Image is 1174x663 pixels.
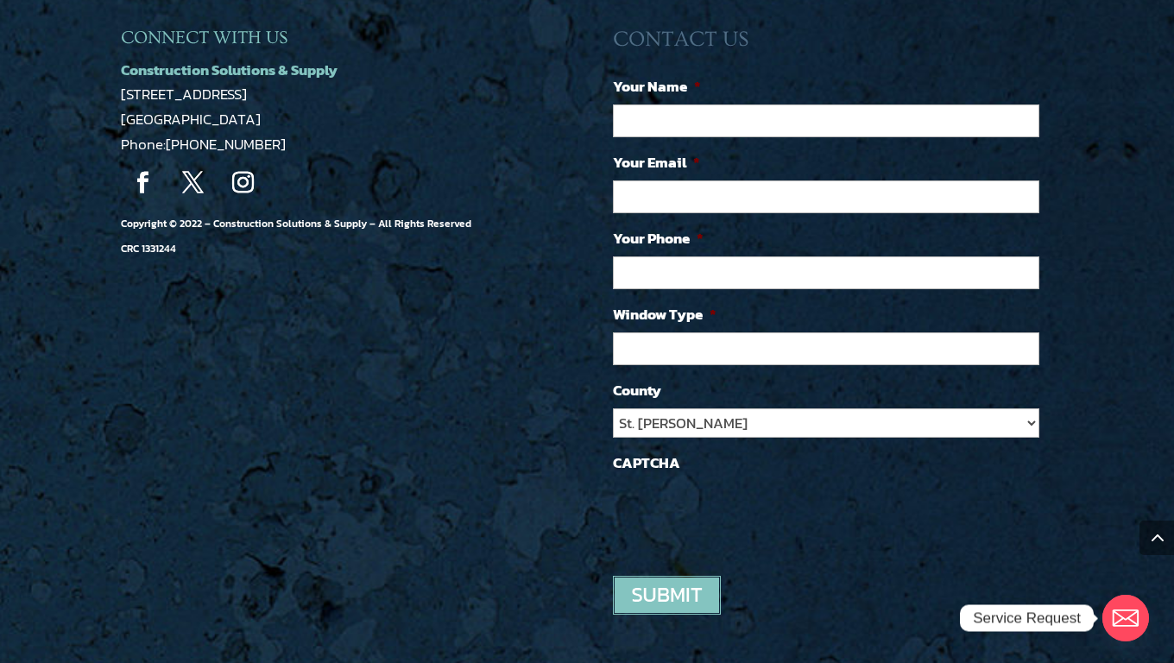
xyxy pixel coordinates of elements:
[121,28,287,47] span: CONNECT WITH US
[121,83,247,105] span: [STREET_ADDRESS]
[613,305,716,324] label: Window Type
[613,381,661,400] label: County
[613,229,704,248] label: Your Phone
[613,481,875,548] iframe: reCAPTCHA
[121,216,471,256] span: Copyright © 2022 – Construction Solutions & Supply – All Rights Reserved
[166,133,286,155] a: [PHONE_NUMBER]
[121,241,176,256] span: CRC 1331244
[121,133,286,155] span: Phone:
[171,161,214,205] a: Follow on X
[613,27,1053,61] h3: CONTACT US
[221,161,264,205] a: Follow on Instagram
[121,161,164,205] a: Follow on Facebook
[613,77,701,96] label: Your Name
[1102,595,1149,641] a: Email
[613,576,721,615] input: Submit
[613,453,680,472] label: CAPTCHA
[613,153,700,172] label: Your Email
[121,108,261,130] span: [GEOGRAPHIC_DATA]
[121,59,338,81] a: Construction Solutions & Supply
